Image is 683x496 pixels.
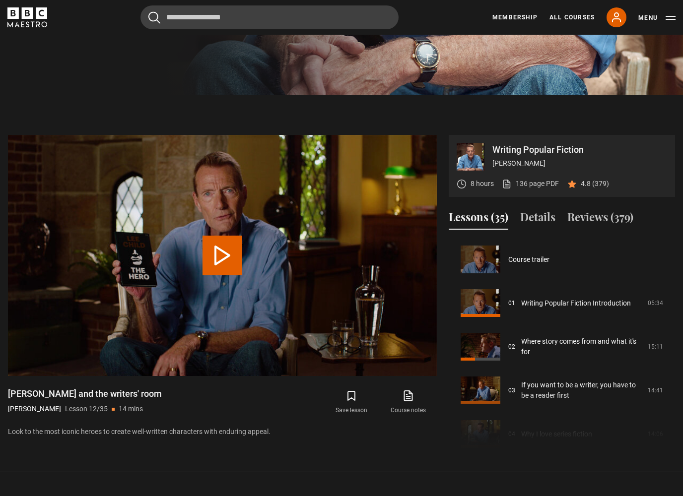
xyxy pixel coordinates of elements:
[567,209,633,230] button: Reviews (379)
[449,209,508,230] button: Lessons (35)
[581,179,609,189] p: 4.8 (379)
[7,7,47,27] svg: BBC Maestro
[65,404,108,414] p: Lesson 12/35
[492,158,667,169] p: [PERSON_NAME]
[203,236,242,275] button: Play Lesson Robin Hood and the writers' room
[8,427,437,437] p: Look to the most iconic heroes to create well-written characters with enduring appeal.
[638,13,676,23] button: Toggle navigation
[8,135,437,376] video-js: Video Player
[8,388,162,400] h1: [PERSON_NAME] and the writers' room
[508,254,549,265] a: Course trailer
[502,179,559,189] a: 136 page PDF
[8,404,61,414] p: [PERSON_NAME]
[520,209,555,230] button: Details
[492,145,667,154] p: Writing Popular Fiction
[492,13,538,22] a: Membership
[119,404,143,414] p: 14 mins
[471,179,494,189] p: 8 hours
[380,388,437,417] a: Course notes
[521,298,631,309] a: Writing Popular Fiction Introduction
[148,11,160,24] button: Submit the search query
[521,336,642,357] a: Where story comes from and what it's for
[521,380,642,401] a: If you want to be a writer, you have to be a reader first
[323,388,380,417] button: Save lesson
[549,13,595,22] a: All Courses
[140,5,399,29] input: Search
